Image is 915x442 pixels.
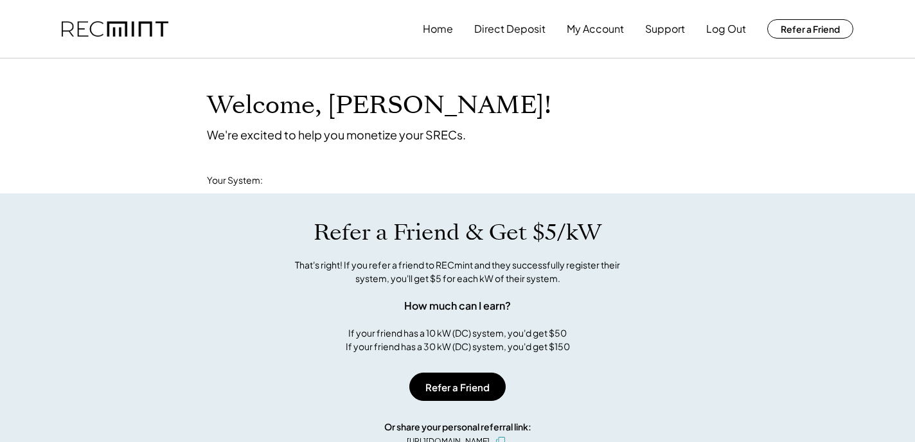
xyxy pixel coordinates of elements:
[207,127,466,142] div: We're excited to help you monetize your SRECs.
[281,258,634,285] div: That's right! If you refer a friend to RECmint and they successfully register their system, you'l...
[423,16,453,42] button: Home
[767,19,853,39] button: Refer a Friend
[384,420,531,434] div: Or share your personal referral link:
[567,16,624,42] button: My Account
[314,219,601,246] h1: Refer a Friend & Get $5/kW
[409,373,506,401] button: Refer a Friend
[706,16,746,42] button: Log Out
[346,326,570,353] div: If your friend has a 10 kW (DC) system, you'd get $50 If your friend has a 30 kW (DC) system, you...
[207,91,551,121] h1: Welcome, [PERSON_NAME]!
[474,16,546,42] button: Direct Deposit
[62,21,168,37] img: recmint-logotype%403x.png
[645,16,685,42] button: Support
[207,174,263,187] div: Your System:
[404,298,511,314] div: How much can I earn?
